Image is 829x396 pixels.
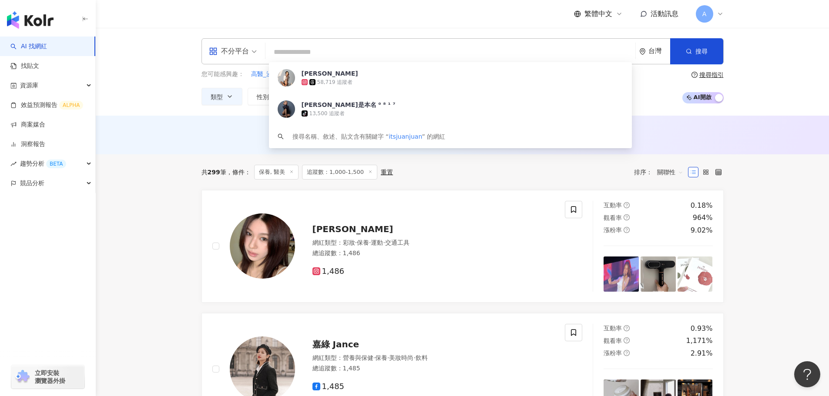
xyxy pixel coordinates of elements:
[343,354,373,361] span: 營養與保健
[450,88,516,105] button: 合作費用預估
[201,70,244,79] span: 您可能感興趣：
[312,382,345,391] span: 1,485
[604,214,622,221] span: 觀看率
[670,38,723,64] button: 搜尋
[604,337,622,344] span: 觀看率
[226,169,251,176] span: 條件 ：
[343,239,355,246] span: 彩妝
[604,202,622,209] span: 互動率
[357,239,369,246] span: 保養
[385,239,409,246] span: 交通工具
[248,88,289,105] button: 性別
[624,325,630,331] span: question-circle
[376,129,560,140] div: AI 推薦 ：
[678,256,713,292] img: post-image
[691,349,713,358] div: 2.91%
[604,226,622,233] span: 漲粉率
[230,213,295,279] img: KOL Avatar
[312,354,555,363] div: 網紅類型 ：
[209,44,249,58] div: 不分平台
[10,42,47,51] a: searchAI 找網紅
[312,339,359,349] span: 嘉綠 Jance
[303,93,321,100] span: 追蹤數
[407,93,426,100] span: 觀看率
[648,47,670,55] div: 台灣
[383,239,385,246] span: ·
[604,325,622,332] span: 互動率
[540,93,564,100] span: 更多篩選
[312,364,555,373] div: 總追蹤數 ： 1,485
[387,354,389,361] span: ·
[411,130,560,139] span: 無結果，請嘗試搜尋其他語言關鍵字或條件
[312,224,393,234] span: [PERSON_NAME]
[416,354,428,361] span: 飲料
[7,11,54,29] img: logo
[10,120,45,129] a: 商案媒合
[201,169,226,176] div: 共 筆
[699,71,724,78] div: 搜尋指引
[641,256,676,292] img: post-image
[10,140,45,149] a: 洞察報告
[381,169,393,176] div: 重置
[413,354,415,361] span: ·
[302,165,377,180] span: 追蹤數：1,000-1,500
[373,354,375,361] span: ·
[398,88,445,105] button: 觀看率
[794,361,820,387] iframe: Help Scout Beacon - Open
[624,214,630,220] span: question-circle
[604,256,639,292] img: post-image
[35,369,65,385] span: 立即安裝 瀏覽器外掛
[208,169,220,176] span: 299
[624,202,630,208] span: question-circle
[521,88,573,105] button: 更多篩選
[14,370,31,384] img: chrome extension
[691,201,713,210] div: 0.18%
[584,9,612,19] span: 繁體中文
[251,70,351,79] button: 高醫_泌尿科_[PERSON_NAME]醫師
[11,365,84,389] a: chrome extension立即安裝 瀏覽器外掛
[251,70,350,79] span: 高醫_泌尿科_[PERSON_NAME]醫師
[254,165,299,180] span: 保養, 醫美
[20,154,66,173] span: 趨勢分析
[624,350,630,356] span: question-circle
[375,354,387,361] span: 保養
[257,93,269,100] span: 性別
[369,239,371,246] span: ·
[651,10,678,18] span: 活動訊息
[355,239,357,246] span: ·
[357,70,383,79] button: 年輕醫師
[624,227,630,233] span: question-circle
[211,93,223,100] span: 類型
[460,93,496,100] span: 合作費用預估
[657,165,683,179] span: 關聯性
[201,88,242,105] button: 類型
[20,173,44,193] span: 競品分析
[358,70,382,79] span: 年輕醫師
[209,47,218,56] span: appstore
[686,336,712,346] div: 1,171%
[604,349,622,356] span: 漲粉率
[691,72,698,78] span: question-circle
[371,239,383,246] span: 運動
[20,76,38,95] span: 資源庫
[294,88,341,105] button: 追蹤數
[355,93,373,100] span: 互動率
[695,48,708,55] span: 搜尋
[312,239,555,247] div: 網紅類型 ：
[691,324,713,333] div: 0.93%
[702,9,707,19] span: A
[346,88,393,105] button: 互動率
[312,249,555,258] div: 總追蹤數 ： 1,486
[634,165,688,179] div: 排序：
[691,226,713,235] div: 9.02%
[10,101,83,110] a: 效益預測報告ALPHA
[10,62,39,70] a: 找貼文
[201,190,724,303] a: KOL Avatar[PERSON_NAME]網紅類型：彩妝·保養·運動·交通工具總追蹤數：1,4861,486互動率question-circle0.18%觀看率question-circle...
[639,48,646,55] span: environment
[389,354,413,361] span: 美妝時尚
[693,213,713,223] div: 964%
[46,160,66,168] div: BETA
[312,267,345,276] span: 1,486
[10,161,17,167] span: rise
[624,337,630,343] span: question-circle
